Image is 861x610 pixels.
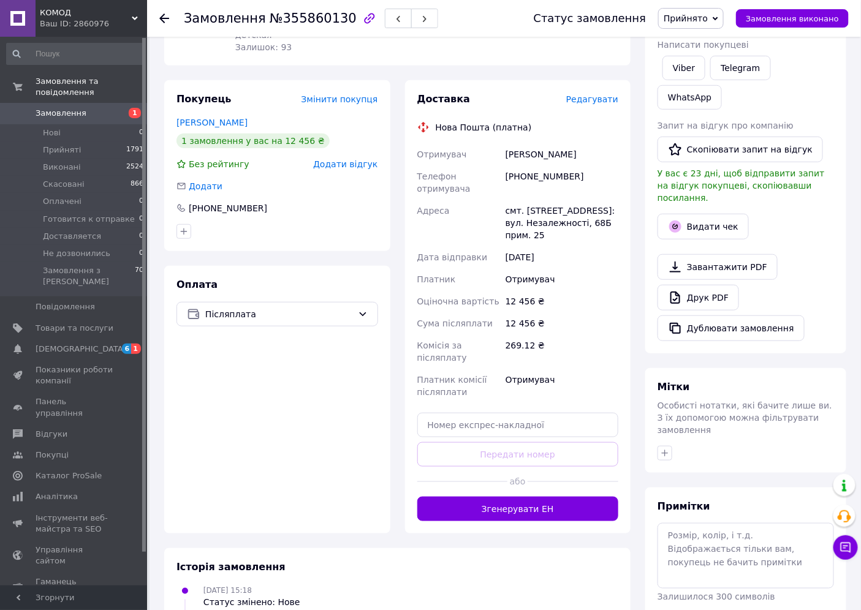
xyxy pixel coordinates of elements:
span: Платник [417,274,456,284]
span: КОМОД [40,7,132,18]
span: Покупці [36,450,69,461]
span: Оплата [176,279,218,290]
div: Статус змінено: Нове [203,597,300,609]
span: 0 [139,196,143,207]
span: Примітки [658,500,710,512]
span: Доставка [417,93,471,105]
span: Інструменти веб-майстра та SEO [36,513,113,535]
div: Ваш ID: 2860976 [40,18,147,29]
span: Показники роботи компанії [36,364,113,386]
span: Дата відправки [417,252,488,262]
div: 12 456 ₴ [503,312,621,334]
span: Прийнято [664,13,708,23]
div: [PERSON_NAME] [503,143,621,165]
input: Пошук [6,43,145,65]
span: Управління сайтом [36,544,113,567]
div: 269.12 ₴ [503,334,621,369]
span: Запит на відгук про компанію [658,121,794,130]
span: або [507,475,528,488]
span: 2524 [126,162,143,173]
div: Нова Пошта (платна) [433,121,535,134]
span: Післяплата [205,307,353,321]
span: Замовлення та повідомлення [36,76,147,98]
span: Відгуки [36,429,67,440]
div: Повернутися назад [159,12,169,24]
span: Артикул: Комплект детская [235,18,323,40]
button: Замовлення виконано [736,9,849,28]
input: Номер експрес-накладної [417,413,619,437]
button: Чат з покупцем [833,535,858,560]
span: Виконані [43,162,81,173]
span: Не дозвонились [43,248,110,259]
span: Покупець [176,93,232,105]
span: Замовлення виконано [746,14,839,23]
button: Дублювати замовлення [658,315,805,341]
div: [DATE] [503,246,621,268]
span: Особисті нотатки, які бачите лише ви. З їх допомогою можна фільтрувати замовлення [658,401,832,435]
span: Оціночна вартість [417,296,499,306]
span: У вас є 23 дні, щоб відправити запит на відгук покупцеві, скопіювавши посилання. [658,168,825,203]
span: Редагувати [566,94,618,104]
span: Готовится к отправке [43,214,135,225]
button: Скопіювати запит на відгук [658,137,823,162]
span: Аналітика [36,491,78,502]
span: 1791 [126,145,143,156]
span: [DEMOGRAPHIC_DATA] [36,344,126,355]
span: 1 [131,344,141,354]
div: 1 замовлення у вас на 12 456 ₴ [176,134,330,148]
span: Доставляется [43,231,101,242]
span: 866 [131,179,143,190]
div: смт. [STREET_ADDRESS]: вул. Незалежності, 68Б прим. 25 [503,200,621,246]
span: Товари та послуги [36,323,113,334]
span: Адреса [417,206,450,216]
button: Згенерувати ЕН [417,497,619,521]
div: [PHONE_NUMBER] [188,202,268,214]
span: 1 [129,108,141,118]
span: 0 [139,231,143,242]
span: 0 [139,248,143,259]
span: Каталог ProSale [36,470,102,481]
span: Історія замовлення [176,561,286,573]
span: Замовлення [184,11,266,26]
span: 70 [135,265,143,287]
a: WhatsApp [658,85,722,110]
div: 12 456 ₴ [503,290,621,312]
span: Повідомлення [36,301,95,312]
a: Друк PDF [658,285,739,311]
span: 6 [122,344,132,354]
div: Статус замовлення [534,12,647,24]
a: [PERSON_NAME] [176,118,248,127]
a: Telegram [710,56,770,80]
span: Комісія за післяплату [417,341,467,363]
span: Панель управління [36,396,113,418]
span: 0 [139,214,143,225]
div: Отримувач [503,268,621,290]
span: Телефон отримувача [417,171,471,194]
span: Додати відгук [313,159,377,169]
span: Нові [43,127,61,138]
div: Отримувач [503,369,621,403]
span: Платник комісії післяплати [417,375,487,397]
span: Залишок: 93 [235,42,292,52]
span: Залишилося 300 символів [658,592,775,602]
span: Змінити покупця [302,94,378,104]
span: Скасовані [43,179,85,190]
span: Без рейтингу [189,159,249,169]
span: Замовлення з [PERSON_NAME] [43,265,135,287]
span: Замовлення [36,108,86,119]
span: Прийняті [43,145,81,156]
span: Написати покупцеві [658,40,749,50]
a: Viber [662,56,705,80]
span: Отримувач [417,149,467,159]
span: Мітки [658,381,690,393]
div: [PHONE_NUMBER] [503,165,621,200]
span: Сума післяплати [417,318,493,328]
span: Додати [189,181,222,191]
span: [DATE] 15:18 [203,587,252,595]
span: №355860130 [270,11,357,26]
a: Завантажити PDF [658,254,778,280]
span: Гаманець компанії [36,576,113,598]
span: Оплачені [43,196,82,207]
button: Видати чек [658,214,749,239]
span: 0 [139,127,143,138]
